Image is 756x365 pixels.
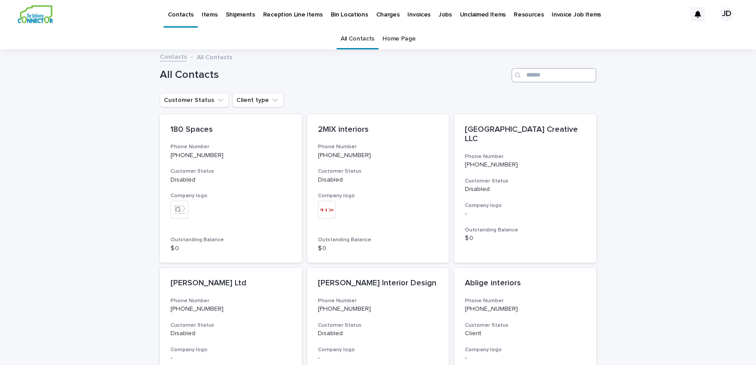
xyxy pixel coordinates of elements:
[318,297,439,304] h3: Phone Number
[171,330,291,337] p: Disabled
[160,93,229,107] button: Customer Status
[318,152,371,158] a: [PHONE_NUMBER]
[465,186,585,193] p: Disabled
[465,279,585,288] p: Ablige interiors
[318,346,439,353] h3: Company logo
[465,210,585,218] p: -
[465,354,585,362] p: -
[512,68,596,82] input: Search
[171,297,291,304] h3: Phone Number
[171,322,291,329] h3: Customer Status
[171,152,224,158] a: [PHONE_NUMBER]
[341,28,374,49] a: All Contacts
[171,125,291,135] p: 180 Spaces
[318,306,371,312] a: [PHONE_NUMBER]
[318,168,439,175] h3: Customer Status
[171,354,291,362] p: -
[454,114,596,263] a: [GEOGRAPHIC_DATA] Creative LLCPhone Number[PHONE_NUMBER]Customer StatusDisabledCompany logo-Outst...
[307,114,449,263] a: 2MIX interiorsPhone Number[PHONE_NUMBER]Customer StatusDisabledCompany logoOutstanding Balance$ 0
[18,5,53,23] img: aCWQmA6OSGG0Kwt8cj3c
[171,168,291,175] h3: Customer Status
[465,235,585,242] p: $ 0
[465,153,585,160] h3: Phone Number
[318,236,439,243] h3: Outstanding Balance
[171,236,291,243] h3: Outstanding Balance
[465,227,585,234] h3: Outstanding Balance
[465,322,585,329] h3: Customer Status
[465,306,518,312] a: [PHONE_NUMBER]
[318,322,439,329] h3: Customer Status
[171,192,291,199] h3: Company logo
[465,297,585,304] h3: Phone Number
[171,143,291,150] h3: Phone Number
[318,245,439,252] p: $ 0
[318,176,439,184] p: Disabled
[465,346,585,353] h3: Company logo
[171,245,291,252] p: $ 0
[171,346,291,353] h3: Company logo
[160,51,187,61] a: Contacts
[465,125,585,144] p: [GEOGRAPHIC_DATA] Creative LLC
[171,279,291,288] p: [PERSON_NAME] Ltd
[318,330,439,337] p: Disabled
[382,28,415,49] a: Home Page
[318,279,439,288] p: [PERSON_NAME] Interior Design
[465,330,585,337] p: Client
[160,114,302,263] a: 180 SpacesPhone Number[PHONE_NUMBER]Customer StatusDisabledCompany logoOutstanding Balance$ 0
[465,202,585,209] h3: Company logo
[171,176,291,184] p: Disabled
[465,178,585,185] h3: Customer Status
[465,162,518,168] a: [PHONE_NUMBER]
[171,306,224,312] a: [PHONE_NUMBER]
[318,143,439,150] h3: Phone Number
[318,125,439,135] p: 2MIX interiors
[197,52,232,61] p: All Contacts
[232,93,284,107] button: Client type
[318,354,439,362] p: -
[318,192,439,199] h3: Company logo
[160,69,508,81] h1: All Contacts
[719,7,734,21] div: JD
